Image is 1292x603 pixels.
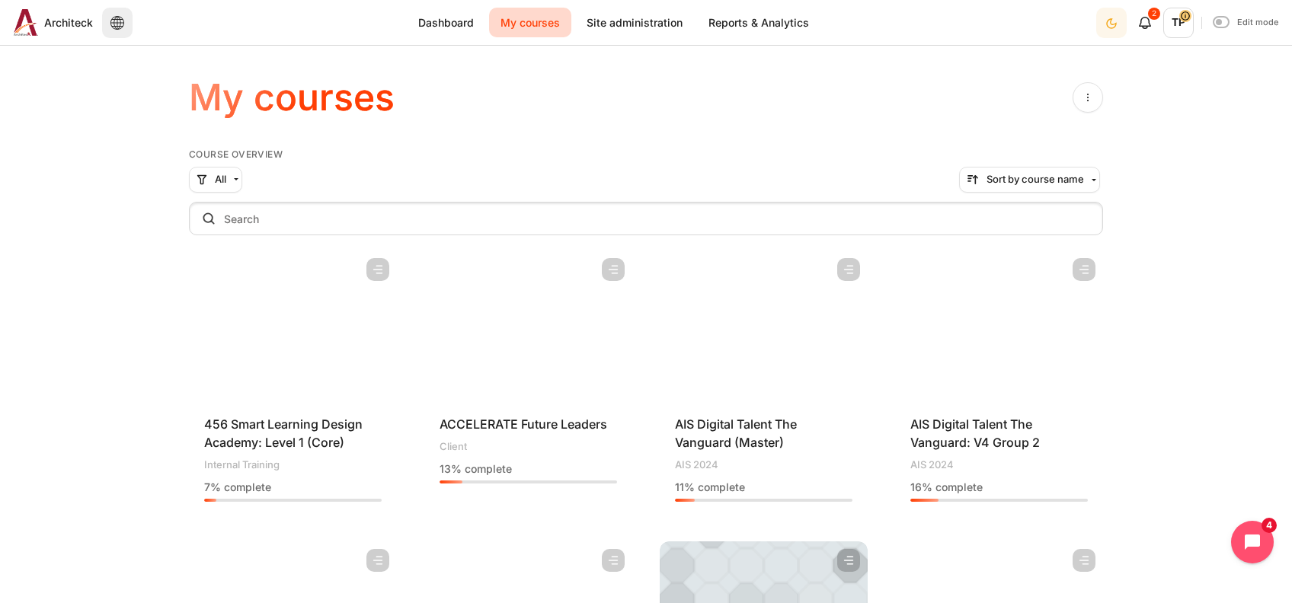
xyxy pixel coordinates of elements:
[675,458,718,473] span: AIS 2024
[910,416,1040,450] a: AIS Digital Talent The Vanguard: V4 Group 2
[44,14,93,30] span: Architeck
[407,8,485,37] a: Dashboard
[1163,8,1194,38] span: TP
[1096,8,1127,38] button: Light Mode Dark Mode
[910,480,922,493] span: 16
[440,416,607,432] a: ACCELERATE Future Leaders
[189,202,1103,235] input: Search
[440,461,617,477] div: % complete
[189,148,1103,161] h5: Course overview
[910,458,954,473] span: AIS 2024
[215,172,226,187] span: All
[8,9,93,36] a: Architeck Architeck
[675,479,852,495] div: % complete
[697,8,820,37] a: Reports & Analytics
[440,439,467,455] span: Client
[675,480,684,493] span: 11
[204,480,210,493] span: 7
[489,8,571,37] a: My courses
[575,8,694,37] a: Site administration
[675,416,797,450] a: AIS Digital Talent The Vanguard (Master)
[910,479,1088,495] div: % complete
[204,479,382,495] div: % complete
[1148,8,1160,20] div: 2
[440,462,451,475] span: 13
[204,458,280,473] span: Internal Training
[987,172,1084,187] span: Sort by course name
[204,416,363,450] a: 456 Smart Learning Design Academy: Level 1 (Core)
[1098,7,1125,38] div: Dark Mode
[189,167,242,193] button: Grouping drop-down menu
[102,8,133,38] button: Languages
[189,74,395,121] h1: My courses
[1130,8,1160,38] div: Show notification window with 2 new notifications
[959,167,1100,193] button: Sorting drop-down menu
[189,167,1103,238] div: Course overview controls
[14,9,38,36] img: Architeck
[1163,8,1194,38] a: User menu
